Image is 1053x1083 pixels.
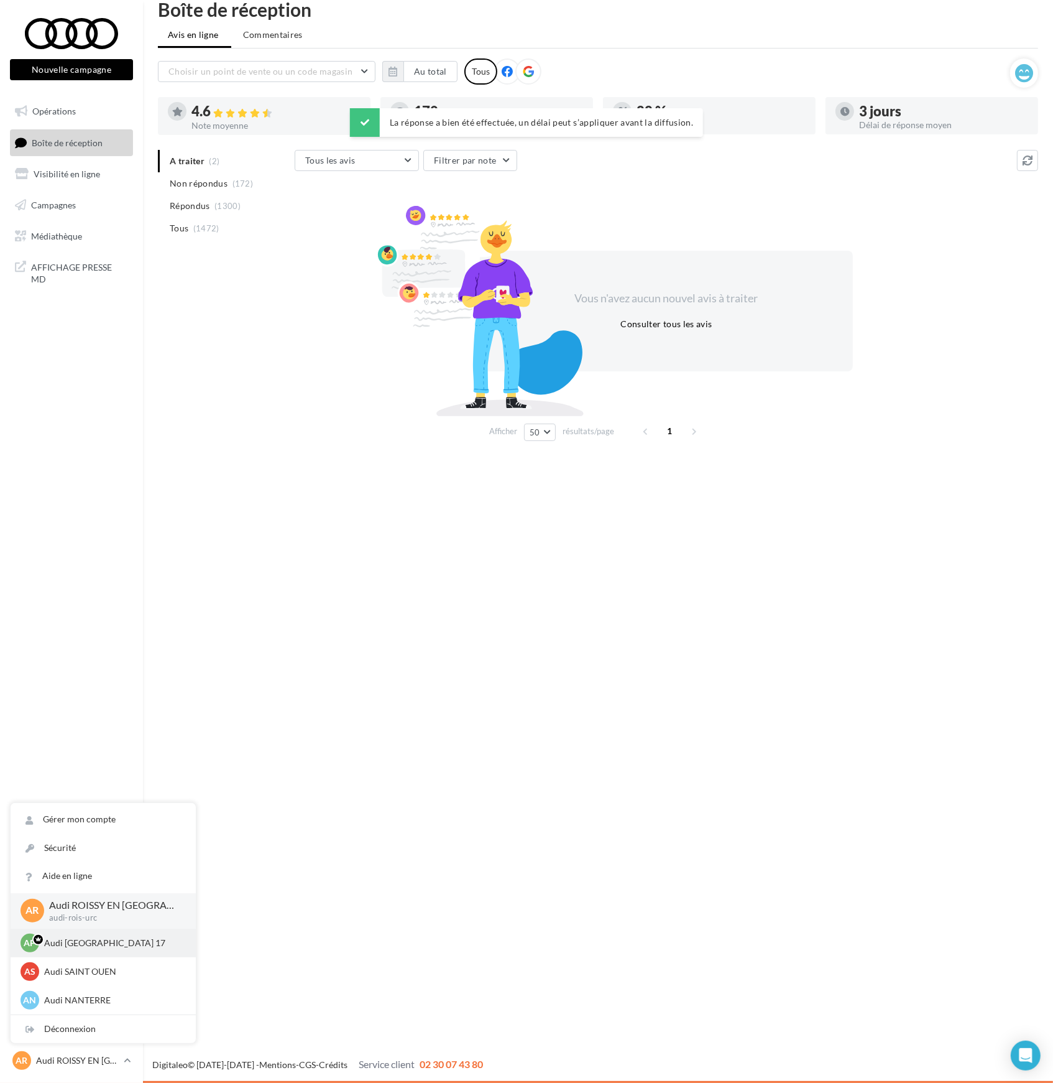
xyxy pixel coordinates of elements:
p: audi-rois-urc [49,913,176,924]
span: Choisir un point de vente ou un code magasin [168,66,352,77]
button: Consulter tous les avis [615,317,717,332]
span: AP [24,937,36,949]
span: AS [24,965,35,978]
span: AR [26,904,39,918]
span: (1300) [214,201,241,211]
span: Médiathèque [31,230,82,241]
a: Crédits [319,1059,347,1070]
div: Vous n'avez aucun nouvel avis à traiter [559,291,773,307]
span: Afficher [489,425,517,437]
a: AR Audi ROISSY EN [GEOGRAPHIC_DATA] [10,1049,133,1072]
p: Audi NANTERRE [44,994,181,1006]
span: 1 [660,421,680,441]
span: Commentaires [243,29,303,41]
div: Déconnexion [11,1015,196,1043]
span: © [DATE]-[DATE] - - - [152,1059,483,1070]
div: Open Intercom Messenger [1011,1041,1041,1071]
a: Sécurité [11,834,196,862]
span: Boîte de réception [32,137,103,147]
span: Non répondus [170,177,228,190]
span: AR [16,1054,28,1067]
p: Audi ROISSY EN [GEOGRAPHIC_DATA] [49,898,176,913]
a: Médiathèque [7,223,136,249]
div: La réponse a bien été effectuée, un délai peut s’appliquer avant la diffusion. [350,108,703,137]
div: Tous [464,58,497,85]
a: Boîte de réception [7,129,136,156]
span: Service client [359,1058,415,1070]
span: (172) [232,179,254,188]
span: Tous les avis [305,155,356,165]
div: 4.6 [191,105,361,119]
a: Aide en ligne [11,862,196,890]
a: Mentions [259,1059,296,1070]
div: 88 % [637,105,806,118]
a: Campagnes [7,192,136,218]
p: Audi ROISSY EN [GEOGRAPHIC_DATA] [36,1054,119,1067]
button: Tous les avis [295,150,419,171]
span: 02 30 07 43 80 [420,1058,483,1070]
button: Au total [403,61,458,82]
span: (1472) [193,223,219,233]
span: AFFICHAGE PRESSE MD [31,259,128,286]
a: AFFICHAGE PRESSE MD [7,254,136,291]
span: Campagnes [31,200,76,210]
span: AN [24,994,37,1006]
div: Délai de réponse moyen [859,121,1028,129]
div: 3 jours [859,105,1028,118]
span: 50 [530,427,540,437]
div: Taux de réponse [637,121,806,129]
button: Filtrer par note [423,150,517,171]
p: Audi [GEOGRAPHIC_DATA] 17 [44,937,181,949]
button: 50 [524,424,556,441]
span: Répondus [170,200,210,212]
a: Opérations [7,98,136,124]
p: Audi SAINT OUEN [44,965,181,978]
button: Choisir un point de vente ou un code magasin [158,61,375,82]
a: Visibilité en ligne [7,161,136,187]
a: CGS [299,1059,316,1070]
span: Tous [170,222,188,235]
div: Note moyenne [191,121,361,130]
button: Au total [382,61,458,82]
span: résultats/page [563,425,614,437]
button: Nouvelle campagne [10,59,133,80]
a: Digitaleo [152,1059,188,1070]
a: Gérer mon compte [11,806,196,834]
span: Visibilité en ligne [34,169,100,179]
span: Opérations [32,106,76,116]
div: 170 [414,105,583,118]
